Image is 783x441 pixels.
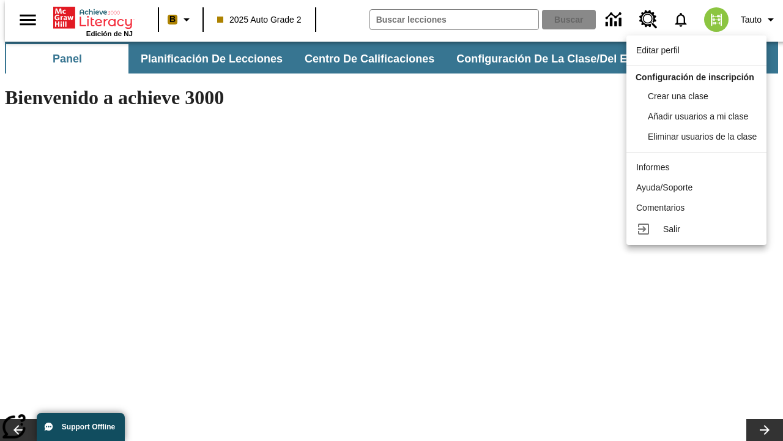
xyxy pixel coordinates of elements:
[648,91,708,101] span: Crear una clase
[636,45,680,55] span: Editar perfil
[636,72,754,82] span: Configuración de inscripción
[663,224,680,234] span: Salir
[5,10,179,21] body: Máximo 600 caracteres
[636,203,685,213] span: Comentarios
[636,183,692,192] span: Ayuda/Soporte
[648,111,748,121] span: Añadir usuarios a mi clase
[648,132,757,141] span: Eliminar usuarios de la clase
[636,162,669,172] span: Informes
